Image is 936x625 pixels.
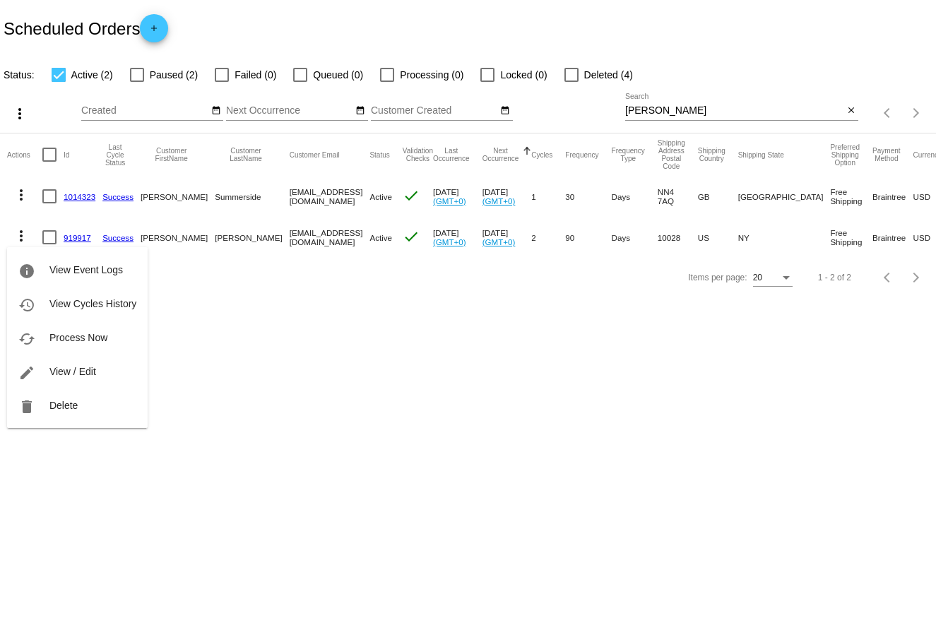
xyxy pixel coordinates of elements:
[49,264,123,275] span: View Event Logs
[18,263,35,280] mat-icon: info
[18,297,35,314] mat-icon: history
[18,364,35,381] mat-icon: edit
[49,400,78,411] span: Delete
[18,331,35,347] mat-icon: cached
[49,366,96,377] span: View / Edit
[18,398,35,415] mat-icon: delete
[49,298,136,309] span: View Cycles History
[49,332,107,343] span: Process Now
